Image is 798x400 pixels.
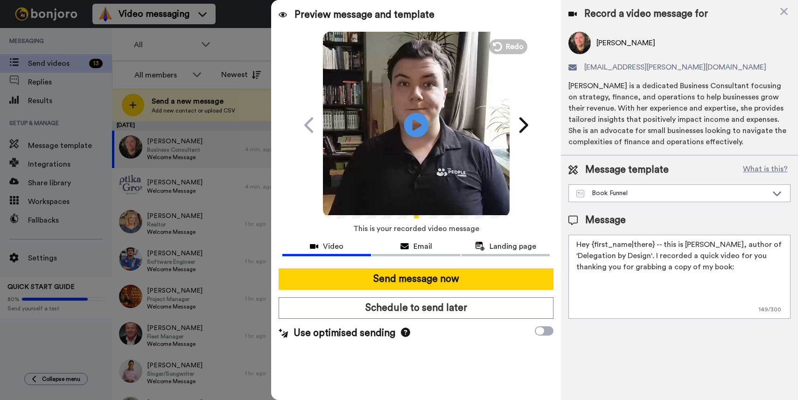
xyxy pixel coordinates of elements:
div: Book Funnel [576,189,768,198]
textarea: Hey {first_name|there} -- this is [PERSON_NAME], author of 'Delegation by Design'. I recorded a q... [568,235,791,319]
span: Landing page [490,241,536,252]
div: [PERSON_NAME] is a dedicated Business Consultant focusing on strategy, finance, and operations to... [568,80,791,147]
span: Use optimised sending [294,326,395,340]
span: Email [413,241,432,252]
span: [EMAIL_ADDRESS][PERSON_NAME][DOMAIN_NAME] [584,62,766,73]
span: Video [323,241,343,252]
button: Schedule to send later [279,297,553,319]
span: Message template [585,163,669,177]
button: What is this? [740,163,791,177]
span: Message [585,213,626,227]
img: Message-temps.svg [576,190,584,197]
span: This is your recorded video message [353,218,479,239]
button: Send message now [279,268,553,290]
